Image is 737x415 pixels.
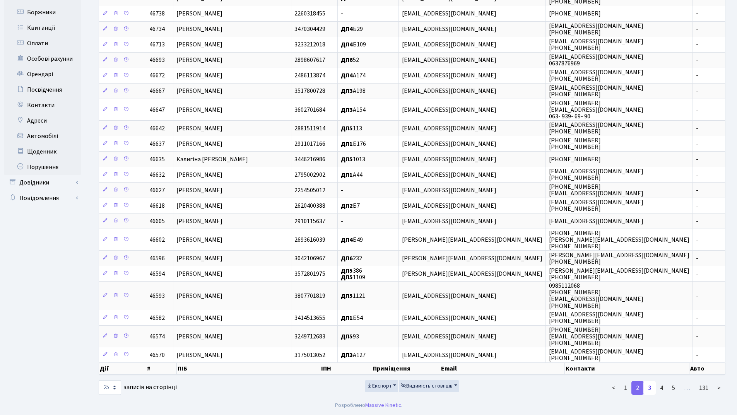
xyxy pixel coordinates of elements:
span: [PERSON_NAME][EMAIL_ADDRESS][DOMAIN_NAME] [402,270,542,278]
span: - [696,72,698,80]
b: ДП5 [341,266,353,275]
span: [PHONE_NUMBER] [EMAIL_ADDRESS][DOMAIN_NAME] [PHONE_NUMBER] [549,326,643,347]
span: [PERSON_NAME] [176,332,222,341]
a: Контакти [4,97,81,113]
a: Адреси [4,113,81,128]
th: Email [440,363,565,374]
span: 2910115637 [294,217,325,225]
span: [EMAIL_ADDRESS][DOMAIN_NAME] [PHONE_NUMBER] [549,22,643,37]
b: ДП2 [341,202,353,210]
button: Видимість стовпців [399,380,459,392]
span: [PERSON_NAME] [176,186,222,195]
span: 93 [341,332,359,341]
b: ДП5 [341,124,353,133]
span: Б7 [341,202,360,210]
b: ДП4 [341,72,353,80]
span: 46635 [149,155,165,164]
b: ДП4 [341,25,353,34]
span: 2254505012 [294,186,325,195]
span: [EMAIL_ADDRESS][DOMAIN_NAME] [402,186,496,195]
span: Б29 [341,25,363,34]
span: 2795002902 [294,171,325,179]
th: Приміщення [372,363,440,374]
span: [EMAIL_ADDRESS][DOMAIN_NAME] [402,41,496,49]
a: Щоденник [4,144,81,159]
span: [EMAIL_ADDRESS][DOMAIN_NAME] [402,292,496,300]
span: 46693 [149,56,165,65]
span: [PHONE_NUMBER] [549,155,601,164]
a: Автомобілі [4,128,81,144]
span: [PERSON_NAME] [176,140,222,148]
span: [EMAIL_ADDRESS][DOMAIN_NAME] [PHONE_NUMBER] [549,37,643,52]
span: А127 [341,351,366,359]
span: [PHONE_NUMBER] [PHONE_NUMBER] [549,136,601,151]
a: Massive Kinetic [365,401,401,409]
span: 2260318455 [294,10,325,18]
b: ДП5 [341,155,353,164]
a: > [713,381,725,395]
span: [PERSON_NAME] [176,25,222,34]
span: - [696,10,698,18]
b: ДП6 [341,254,353,263]
span: А198 [341,87,366,96]
span: [EMAIL_ADDRESS][DOMAIN_NAME] [PHONE_NUMBER] [549,310,643,325]
span: [PERSON_NAME] [176,270,222,278]
span: [EMAIL_ADDRESS][DOMAIN_NAME] [402,87,496,96]
span: - [696,87,698,96]
b: ДП4 [341,41,353,49]
span: Видимість стовпців [401,382,453,390]
span: - [696,236,698,244]
span: - [696,351,698,359]
span: 2911017166 [294,140,325,148]
b: ДП1 [341,140,353,148]
span: [PERSON_NAME] [176,72,222,80]
span: [EMAIL_ADDRESS][DOMAIN_NAME] [402,351,496,359]
span: 3249712683 [294,332,325,341]
span: [PERSON_NAME] [176,292,222,300]
a: Посвідчення [4,82,81,97]
span: [PERSON_NAME] [176,10,222,18]
select: записів на сторінці [99,380,121,395]
span: 3470304429 [294,25,325,34]
span: 3414513655 [294,314,325,322]
span: 46593 [149,292,165,300]
span: [PERSON_NAME] [176,351,222,359]
span: 46594 [149,270,165,278]
span: - [696,106,698,114]
label: записів на сторінці [99,380,177,395]
span: [EMAIL_ADDRESS][DOMAIN_NAME] [PHONE_NUMBER] [549,68,643,83]
span: [PERSON_NAME][EMAIL_ADDRESS][DOMAIN_NAME] [PHONE_NUMBER] [549,266,689,282]
span: Б176 [341,140,366,148]
span: - [696,217,698,225]
span: - [696,270,698,278]
span: 2693616039 [294,236,325,244]
span: - [696,25,698,34]
a: < [607,381,620,395]
b: ДП3 [341,351,353,359]
th: ПІБ [177,363,321,374]
span: - [696,56,698,65]
span: [EMAIL_ADDRESS][DOMAIN_NAME] [402,56,496,65]
span: 3446216986 [294,155,325,164]
b: ДП5 [341,292,353,300]
span: [PERSON_NAME] [176,217,222,225]
span: - [696,186,698,195]
a: 131 [694,381,713,395]
span: - [341,217,343,225]
span: 46713 [149,41,165,49]
span: - [696,292,698,300]
a: Особові рахунки [4,51,81,67]
span: [PERSON_NAME] [176,254,222,263]
span: 46574 [149,332,165,341]
span: 46734 [149,25,165,34]
span: 386 1109 [341,266,365,282]
span: 46642 [149,124,165,133]
a: Повідомлення [4,190,81,206]
a: Квитанції [4,20,81,36]
a: 4 [655,381,668,395]
span: 3517800728 [294,87,325,96]
span: Калигіна [PERSON_NAME] [176,155,248,164]
div: Розроблено . [335,401,402,410]
span: - [696,41,698,49]
span: 232 [341,254,362,263]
